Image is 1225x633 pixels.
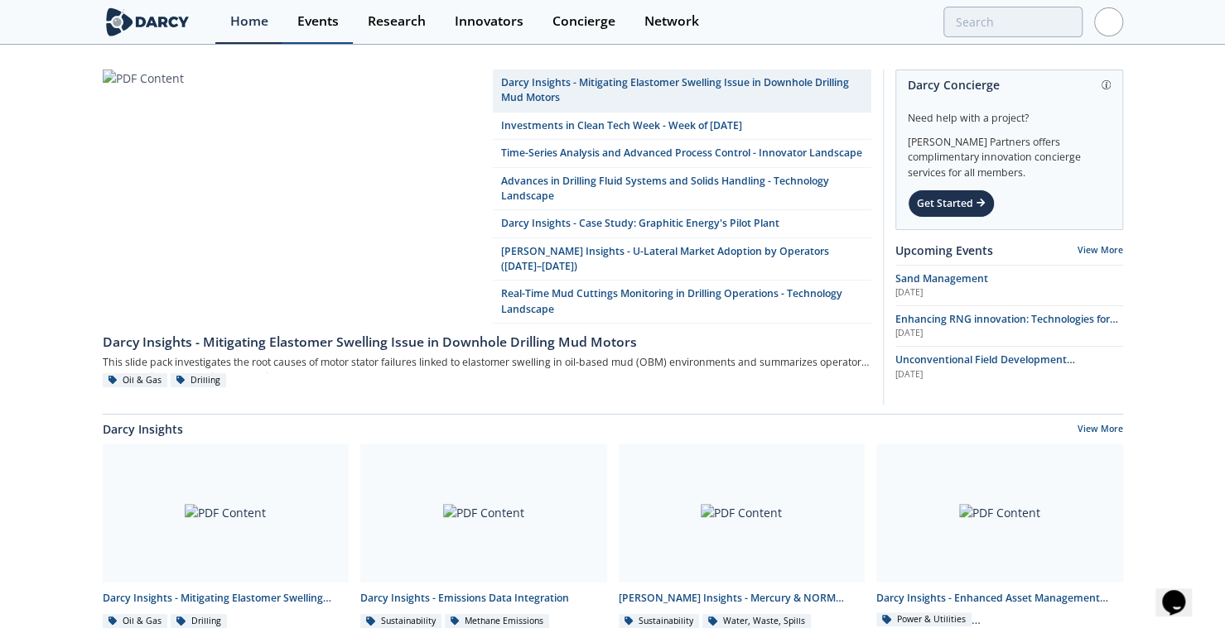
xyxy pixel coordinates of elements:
div: [PERSON_NAME] Partners offers complimentary innovation concierge services for all members. [908,126,1111,180]
div: [DATE] [895,327,1123,340]
div: Darcy Insights - Enhanced Asset Management (O&M) for Onshore Wind Farms [876,591,1123,606]
a: PDF Content Darcy Insights - Mitigating Elastomer Swelling Issue in Downhole Drilling Mud Motors ... [97,444,355,630]
a: Investments in Clean Tech Week - Week of [DATE] [493,113,871,140]
a: View More [1078,423,1123,438]
a: Real-Time Mud Cuttings Monitoring in Drilling Operations - Technology Landscape [493,281,871,324]
div: Drilling [171,373,227,388]
span: Sand Management [895,271,988,285]
div: Home [230,15,268,28]
a: Advances in Drilling Fluid Systems and Solids Handling - Technology Landscape [493,168,871,211]
span: Unconventional Field Development Optimization through Geochemical Fingerprinting Technology [895,352,1075,397]
a: [PERSON_NAME] Insights - U-Lateral Market Adoption by Operators ([DATE]–[DATE]) [493,238,871,281]
div: Drilling [171,614,227,629]
img: logo-wide.svg [103,7,193,36]
a: Upcoming Events [895,242,993,259]
a: Sand Management [DATE] [895,271,1123,300]
iframe: chat widget [1155,567,1208,616]
div: This slide pack investigates the root causes of motor stator failures linked to elastomer swellin... [103,352,871,372]
div: Power & Utilities [876,612,972,627]
div: Sustainability [360,614,441,629]
div: Darcy Insights - Emissions Data Integration [360,591,607,606]
div: Water, Waste, Spills [702,614,811,629]
img: Profile [1094,7,1123,36]
div: Darcy Insights - Mitigating Elastomer Swelling Issue in Downhole Drilling Mud Motors [103,591,350,606]
div: Research [368,15,426,28]
a: Darcy Insights [103,420,183,438]
a: Enhancing RNG innovation: Technologies for Sustainable Energy [DATE] [895,312,1123,340]
div: Innovators [455,15,523,28]
div: [DATE] [895,368,1123,381]
div: Concierge [552,15,615,28]
div: Network [644,15,699,28]
div: Oil & Gas [103,373,168,388]
a: Darcy Insights - Case Study: Graphitic Energy's Pilot Plant [493,210,871,237]
a: PDF Content [PERSON_NAME] Insights - Mercury & NORM Detection and [MEDICAL_DATA] Sustainability W... [613,444,871,630]
div: Methane Emissions [445,614,550,629]
div: Darcy Concierge [908,70,1111,99]
a: PDF Content Darcy Insights - Emissions Data Integration Sustainability Methane Emissions [354,444,613,630]
a: Darcy Insights - Mitigating Elastomer Swelling Issue in Downhole Drilling Mud Motors [493,70,871,113]
div: Darcy Insights - Mitigating Elastomer Swelling Issue in Downhole Drilling Mud Motors [103,333,871,352]
a: View More [1078,244,1123,256]
div: [DATE] [895,286,1123,300]
span: Enhancing RNG innovation: Technologies for Sustainable Energy [895,312,1118,341]
a: Unconventional Field Development Optimization through Geochemical Fingerprinting Technology [DATE] [895,352,1123,381]
div: Get Started [908,189,995,218]
div: Oil & Gas [103,614,168,629]
div: Need help with a project? [908,99,1111,126]
a: Darcy Insights - Mitigating Elastomer Swelling Issue in Downhole Drilling Mud Motors [103,324,871,352]
a: Time-Series Analysis and Advanced Process Control - Innovator Landscape [493,140,871,167]
div: Sustainability [619,614,700,629]
input: Advanced Search [943,7,1083,37]
img: information.svg [1102,80,1111,89]
div: [PERSON_NAME] Insights - Mercury & NORM Detection and [MEDICAL_DATA] [619,591,866,606]
div: Events [297,15,339,28]
a: PDF Content Darcy Insights - Enhanced Asset Management (O&M) for Onshore Wind Farms Power & Utili... [871,444,1129,630]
